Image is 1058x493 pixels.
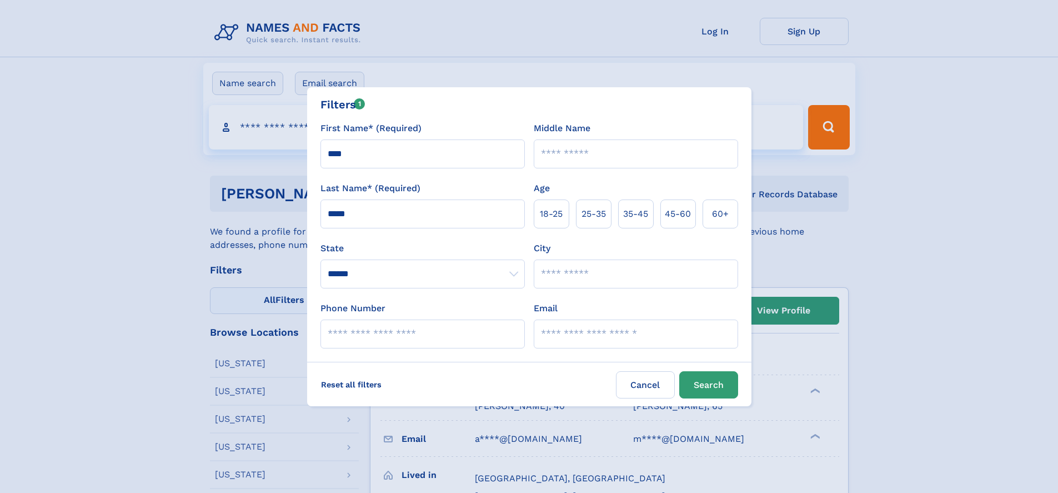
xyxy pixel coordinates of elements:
[320,242,525,255] label: State
[320,182,420,195] label: Last Name* (Required)
[534,302,558,315] label: Email
[665,207,691,221] span: 45‑60
[320,122,422,135] label: First Name* (Required)
[616,371,675,399] label: Cancel
[679,371,738,399] button: Search
[712,207,729,221] span: 60+
[540,207,563,221] span: 18‑25
[534,182,550,195] label: Age
[581,207,606,221] span: 25‑35
[534,122,590,135] label: Middle Name
[320,302,385,315] label: Phone Number
[534,242,550,255] label: City
[314,371,389,398] label: Reset all filters
[623,207,648,221] span: 35‑45
[320,96,365,113] div: Filters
